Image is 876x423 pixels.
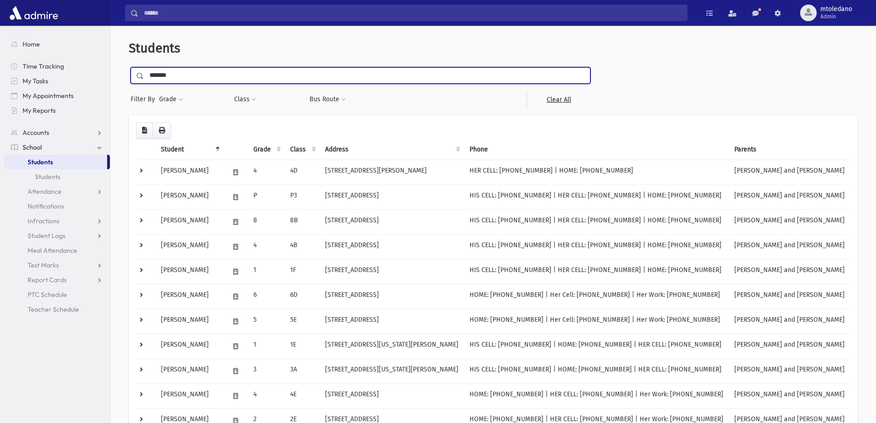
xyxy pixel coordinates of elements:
[285,359,320,383] td: 3A
[248,160,285,185] td: 4
[4,287,110,302] a: PTC Schedule
[320,259,464,284] td: [STREET_ADDRESS]
[729,139,850,160] th: Parents
[155,334,223,359] td: [PERSON_NAME]
[4,74,110,88] a: My Tasks
[4,103,110,118] a: My Reports
[248,209,285,234] td: 8
[248,259,285,284] td: 1
[320,309,464,334] td: [STREET_ADDRESS]
[7,4,60,22] img: AdmirePro
[131,94,159,104] span: Filter By
[28,305,79,313] span: Teacher Schedule
[4,169,110,184] a: Students
[23,106,56,115] span: My Reports
[285,259,320,284] td: 1F
[155,139,223,160] th: Student: activate to sort column descending
[28,261,59,269] span: Test Marks
[28,202,64,210] span: Notifications
[320,139,464,160] th: Address: activate to sort column ascending
[28,158,53,166] span: Students
[4,243,110,258] a: Meal Attendance
[464,139,729,160] th: Phone
[136,122,153,139] button: CSV
[729,209,850,234] td: [PERSON_NAME] and [PERSON_NAME]
[729,383,850,408] td: [PERSON_NAME] and [PERSON_NAME]
[4,59,110,74] a: Time Tracking
[155,259,223,284] td: [PERSON_NAME]
[248,334,285,359] td: 1
[464,359,729,383] td: HIS CELL: [PHONE_NUMBER] | HOME: [PHONE_NUMBER] | HER CELL: [PHONE_NUMBER]
[320,284,464,309] td: [STREET_ADDRESS]
[4,228,110,243] a: Student Logs
[320,234,464,259] td: [STREET_ADDRESS]
[729,259,850,284] td: [PERSON_NAME] and [PERSON_NAME]
[4,140,110,155] a: School
[320,334,464,359] td: [STREET_ADDRESS][US_STATE][PERSON_NAME]
[155,359,223,383] td: [PERSON_NAME]
[285,284,320,309] td: 6D
[248,139,285,160] th: Grade: activate to sort column ascending
[285,139,320,160] th: Class: activate to sort column ascending
[248,234,285,259] td: 4
[285,309,320,334] td: 5E
[23,92,74,100] span: My Appointments
[4,258,110,272] a: Test Marks
[248,284,285,309] td: 6
[285,160,320,185] td: 4D
[320,185,464,209] td: [STREET_ADDRESS]
[320,383,464,408] td: [STREET_ADDRESS]
[729,185,850,209] td: [PERSON_NAME] and [PERSON_NAME]
[28,217,59,225] span: Infractions
[464,259,729,284] td: HIS CELL: [PHONE_NUMBER] | HER CELL: [PHONE_NUMBER] | HOME: [PHONE_NUMBER]
[4,214,110,228] a: Infractions
[285,334,320,359] td: 1E
[285,209,320,234] td: 8B
[155,209,223,234] td: [PERSON_NAME]
[729,309,850,334] td: [PERSON_NAME] and [PERSON_NAME]
[464,160,729,185] td: HER CELL: [PHONE_NUMBER] | HOME: [PHONE_NUMBER]
[155,160,223,185] td: [PERSON_NAME]
[28,187,62,196] span: Attendance
[285,185,320,209] td: P3
[138,5,687,21] input: Search
[285,234,320,259] td: 4B
[729,160,850,185] td: [PERSON_NAME] and [PERSON_NAME]
[155,234,223,259] td: [PERSON_NAME]
[464,284,729,309] td: HOME: [PHONE_NUMBER] | Her Cell: [PHONE_NUMBER] | Her Work: [PHONE_NUMBER]
[729,284,850,309] td: [PERSON_NAME] and [PERSON_NAME]
[4,155,107,169] a: Students
[159,91,183,108] button: Grade
[23,143,42,151] span: School
[155,309,223,334] td: [PERSON_NAME]
[248,185,285,209] td: P
[4,125,110,140] a: Accounts
[464,234,729,259] td: HIS CELL: [PHONE_NUMBER] | HER CELL: [PHONE_NUMBER] | HOME: [PHONE_NUMBER]
[248,309,285,334] td: 5
[155,284,223,309] td: [PERSON_NAME]
[23,40,40,48] span: Home
[248,383,285,408] td: 4
[28,276,67,284] span: Report Cards
[729,359,850,383] td: [PERSON_NAME] and [PERSON_NAME]
[320,359,464,383] td: [STREET_ADDRESS][US_STATE][PERSON_NAME]
[23,62,64,70] span: Time Tracking
[23,77,48,85] span: My Tasks
[234,91,257,108] button: Class
[309,91,346,108] button: Bus Route
[320,160,464,185] td: [STREET_ADDRESS][PERSON_NAME]
[248,359,285,383] td: 3
[23,128,49,137] span: Accounts
[4,272,110,287] a: Report Cards
[285,383,320,408] td: 4E
[4,88,110,103] a: My Appointments
[129,41,180,56] span: Students
[4,37,110,52] a: Home
[464,309,729,334] td: HOME: [PHONE_NUMBER] | Her Cell: [PHONE_NUMBER] | Her Work: [PHONE_NUMBER]
[820,6,852,13] span: mtoledano
[28,246,77,255] span: Meal Attendance
[729,234,850,259] td: [PERSON_NAME] and [PERSON_NAME]
[464,334,729,359] td: HIS CELL: [PHONE_NUMBER] | HOME: [PHONE_NUMBER] | HER CELL: [PHONE_NUMBER]
[155,383,223,408] td: [PERSON_NAME]
[464,383,729,408] td: HOME: [PHONE_NUMBER] | HER CELL: [PHONE_NUMBER] | Her Work: [PHONE_NUMBER]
